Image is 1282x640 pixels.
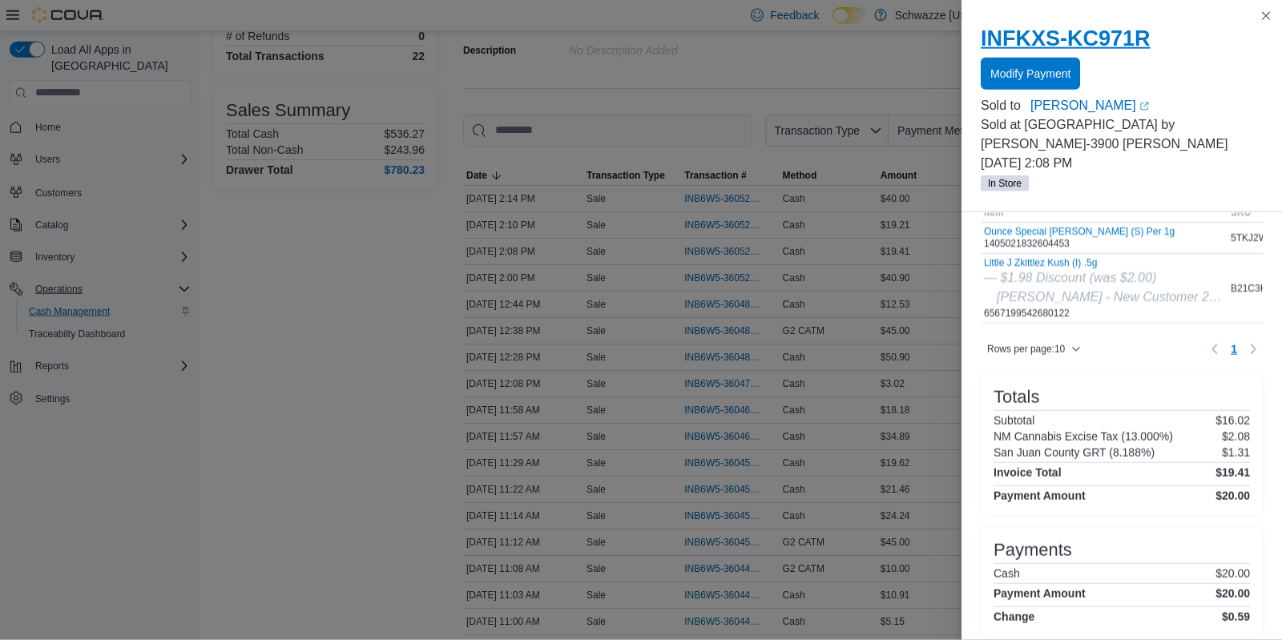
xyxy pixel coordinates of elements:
[984,257,1224,320] div: 6567199542680122
[1231,206,1251,219] span: SKU
[981,96,1027,115] div: Sold to
[984,226,1175,237] button: Ounce Special [PERSON_NAME] (S) Per 1g
[1222,610,1250,623] h4: $0.59
[988,176,1022,191] span: In Store
[1231,341,1237,357] span: 1
[984,257,1224,268] button: Little J Zkittlez Kush (I) .5g
[984,206,1004,219] span: Item
[1222,446,1250,459] p: $1.31
[1256,6,1276,26] button: Close this dialog
[981,175,1029,191] span: In Store
[994,587,1086,600] h4: Payment Amount
[994,388,1039,407] h3: Totals
[994,414,1034,427] h6: Subtotal
[1231,231,1280,244] span: 5TKJ2W4D
[1231,282,1278,295] span: B21C3KV5
[994,489,1086,502] h4: Payment Amount
[1215,567,1250,580] p: $20.00
[1030,96,1263,115] a: [PERSON_NAME]External link
[994,430,1173,443] h6: NM Cannabis Excise Tax (13.000%)
[1244,340,1263,359] button: Next page
[1215,489,1250,502] h4: $20.00
[1205,336,1263,362] nav: Pagination for table: MemoryTable from EuiInMemoryTable
[994,446,1155,459] h6: San Juan County GRT (8.188%)
[984,268,1224,288] div: — $1.98 Discount (was $2.00)
[1215,414,1250,427] p: $16.02
[981,26,1263,51] h2: INFKXS-KC971R
[994,541,1072,560] h3: Payments
[994,466,1062,479] h4: Invoice Total
[981,154,1263,173] p: [DATE] 2:08 PM
[981,203,1228,222] button: Item
[981,340,1087,359] button: Rows per page:10
[1224,336,1244,362] button: Page 1 of 1
[1215,466,1250,479] h4: $19.41
[984,226,1175,250] div: 1405021832604453
[981,58,1080,90] button: Modify Payment
[994,567,1020,580] h6: Cash
[1215,587,1250,600] h4: $20.00
[981,115,1263,154] p: Sold at [GEOGRAPHIC_DATA] by [PERSON_NAME]-3900 [PERSON_NAME]
[1139,102,1149,111] svg: External link
[1205,340,1224,359] button: Previous page
[987,343,1065,356] span: Rows per page : 10
[1222,430,1250,443] p: $2.08
[994,610,1034,623] h4: Change
[1224,336,1244,362] ul: Pagination for table: MemoryTable from EuiInMemoryTable
[990,66,1070,82] span: Modify Payment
